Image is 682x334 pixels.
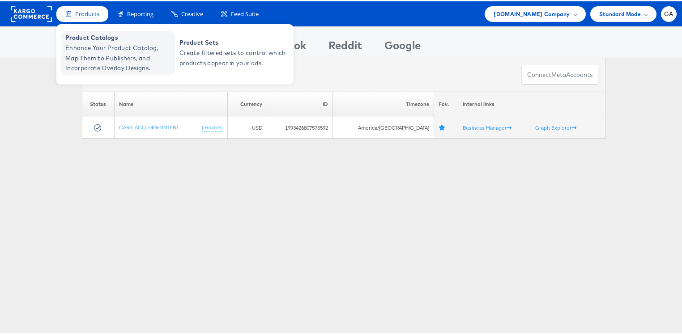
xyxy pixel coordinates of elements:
[119,123,179,129] a: CARS_ACQ_HIGH INTENT
[82,90,115,116] th: Status
[179,47,287,67] span: Create filtered sets to control which products appear in your ads.
[664,10,673,16] span: GA
[175,30,289,74] a: Product Sets Create filtered sets to control which products appear in your ads.
[202,123,223,130] a: (rename)
[535,123,576,130] a: Graph Explorer
[231,8,259,17] span: Feed Suite
[228,116,267,137] td: USD
[332,90,434,116] th: Timezone
[114,90,228,116] th: Name
[267,116,333,137] td: 1993426807575592
[551,69,566,78] span: meta
[65,31,173,42] span: Product Catalogs
[463,123,511,130] a: Business Manager
[521,63,598,84] button: ConnectmetaAccounts
[228,90,267,116] th: Currency
[267,90,333,116] th: ID
[599,8,641,17] span: Standard Mode
[494,8,570,17] span: [DOMAIN_NAME] Company
[328,36,362,56] div: Reddit
[332,116,434,137] td: America/[GEOGRAPHIC_DATA]
[61,30,175,74] a: Product Catalogs Enhance Your Product Catalog, Map Them to Publishers, and Incorporate Overlay De...
[65,42,173,72] span: Enhance Your Product Catalog, Map Them to Publishers, and Incorporate Overlay Designs.
[75,8,99,17] span: Products
[179,36,287,47] span: Product Sets
[181,8,203,17] span: Creative
[384,36,421,56] div: Google
[127,8,153,17] span: Reporting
